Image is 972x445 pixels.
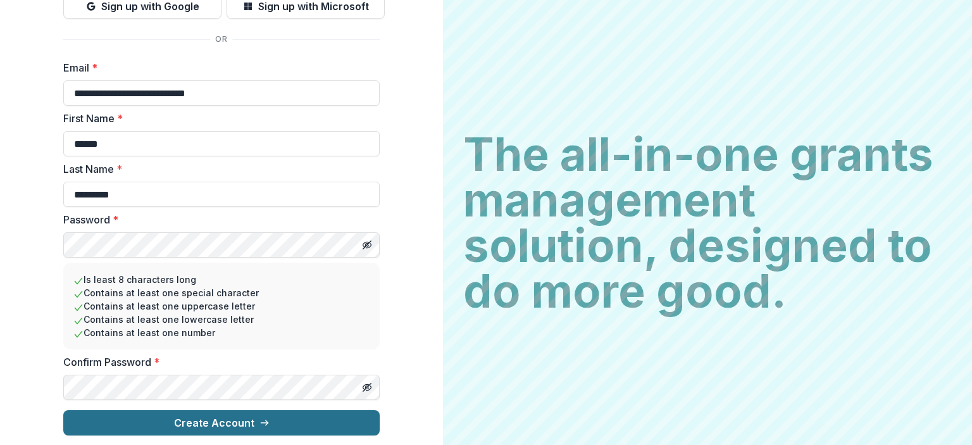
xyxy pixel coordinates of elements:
[63,60,372,75] label: Email
[63,111,372,126] label: First Name
[63,161,372,177] label: Last Name
[63,354,372,370] label: Confirm Password
[73,313,370,326] li: Contains at least one lowercase letter
[63,410,380,436] button: Create Account
[73,286,370,299] li: Contains at least one special character
[73,326,370,339] li: Contains at least one number
[73,273,370,286] li: Is least 8 characters long
[63,212,372,227] label: Password
[73,299,370,313] li: Contains at least one uppercase letter
[357,377,377,398] button: Toggle password visibility
[357,235,377,255] button: Toggle password visibility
